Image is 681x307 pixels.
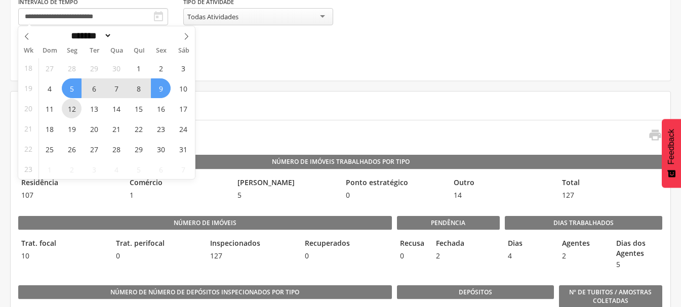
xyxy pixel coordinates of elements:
legend: Trat. perifocal [113,238,203,250]
span: 21 [24,119,32,139]
span: Maio 13, 2025 [84,99,104,118]
span: Maio 25, 2025 [39,139,59,159]
span: Maio 30, 2025 [151,139,171,159]
span: Maio 10, 2025 [173,78,193,98]
span: Maio 6, 2025 [84,78,104,98]
span: Junho 1, 2025 [39,159,59,179]
span: 18 [24,58,32,78]
span: 1 [127,190,230,200]
span: Abril 27, 2025 [39,58,59,78]
span: Abril 28, 2025 [62,58,82,78]
legend: Fechada [433,238,464,250]
span: Maio 2, 2025 [151,58,171,78]
span: Qui [128,48,150,54]
span: 19 [24,78,32,98]
legend: Ponto estratégico [343,178,446,189]
span: Maio 18, 2025 [39,119,59,139]
legend: Recusa [397,238,428,250]
span: Maio 8, 2025 [129,78,148,98]
span: Abril 29, 2025 [84,58,104,78]
span: Junho 6, 2025 [151,159,171,179]
legend: Depósitos [397,285,554,299]
span: 0 [302,251,391,261]
i:  [152,11,165,23]
legend: [PERSON_NAME] [234,178,338,189]
legend: Recuperados [302,238,391,250]
select: Month [68,30,112,41]
span: Maio 28, 2025 [106,139,126,159]
span: Wk [18,43,38,58]
span: 5 [234,190,338,200]
span: Maio 16, 2025 [151,99,171,118]
legend: Dias dos Agentes [613,238,662,258]
span: Maio 21, 2025 [106,119,126,139]
span: Seg [61,48,83,54]
legend: Número de Número de Depósitos Inspecionados por Tipo [18,285,392,299]
span: Maio 19, 2025 [62,119,82,139]
span: Junho 4, 2025 [106,159,126,179]
span: 14 [451,190,554,200]
span: Maio 3, 2025 [173,58,193,78]
span: Maio 27, 2025 [84,139,104,159]
span: Sex [150,48,173,54]
span: Maio 22, 2025 [129,119,148,139]
span: Maio 17, 2025 [173,99,193,118]
span: Feedback [667,129,676,164]
span: 4 [505,251,554,261]
span: Maio 15, 2025 [129,99,148,118]
span: 0 [113,251,203,261]
legend: Dias Trabalhados [505,216,662,230]
i:  [648,128,662,142]
a:  [642,128,662,145]
span: Maio 31, 2025 [173,139,193,159]
span: Maio 14, 2025 [106,99,126,118]
legend: Comércio [127,178,230,189]
span: 5 [613,259,662,270]
span: 10 [18,251,108,261]
span: Maio 20, 2025 [84,119,104,139]
legend: Residência [18,178,122,189]
button: Feedback - Mostrar pesquisa [662,119,681,188]
span: Maio 23, 2025 [151,119,171,139]
legend: Outro [451,178,554,189]
span: Dom [38,48,61,54]
span: 0 [343,190,446,200]
span: Maio 5, 2025 [62,78,82,98]
span: 23 [24,159,32,179]
span: Junho 3, 2025 [84,159,104,179]
legend: Agentes [559,238,608,250]
span: Maio 1, 2025 [129,58,148,78]
span: 0 [397,251,428,261]
div: Todas Atividades [187,12,238,21]
span: 127 [559,190,662,200]
legend: Pendência [397,216,500,230]
legend: Dias [505,238,554,250]
span: Maio 9, 2025 [151,78,171,98]
span: Abril 30, 2025 [106,58,126,78]
span: Maio 11, 2025 [39,99,59,118]
span: 20 [24,99,32,118]
span: 2 [559,251,608,261]
span: Qua [105,48,128,54]
span: Sáb [173,48,195,54]
legend: Número de Imóveis Trabalhados por Tipo [18,155,663,169]
span: Maio 7, 2025 [106,78,126,98]
legend: Número de imóveis [18,216,392,230]
span: 127 [207,251,297,261]
span: Junho 7, 2025 [173,159,193,179]
span: Maio 4, 2025 [39,78,59,98]
span: Junho 2, 2025 [62,159,82,179]
span: Maio 26, 2025 [62,139,82,159]
span: Ter [83,48,105,54]
input: Year [112,30,145,41]
legend: Total [559,178,662,189]
span: Maio 24, 2025 [173,119,193,139]
span: Junho 5, 2025 [129,159,148,179]
span: 107 [18,190,122,200]
span: Maio 12, 2025 [62,99,82,118]
legend: Trat. focal [18,238,108,250]
span: 22 [24,139,32,159]
legend: Inspecionados [207,238,297,250]
span: 2 [433,251,464,261]
span: Maio 29, 2025 [129,139,148,159]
